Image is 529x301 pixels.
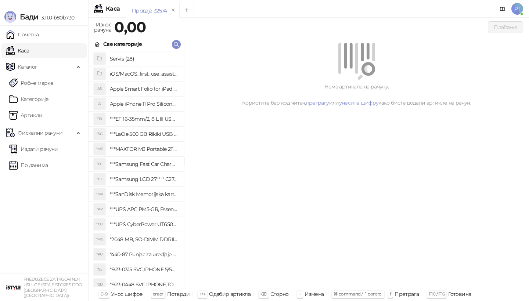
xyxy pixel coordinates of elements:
h4: """Samsung LCD 27"""" C27F390FHUXEN""" [110,173,178,185]
h4: "923-0315 SVC,IPHONE 5/5S BATTERY REMOVAL TRAY Držač za iPhone sa kojim se otvara display [110,264,178,275]
span: Бади [20,12,38,21]
span: ↑/↓ [199,291,205,297]
span: + [299,291,301,297]
div: "MP [94,143,105,155]
div: "AP [94,203,105,215]
a: ArtikliАртикли [9,108,43,123]
div: Унос шифре [111,289,143,299]
h4: """EF 16-35mm/2, 8 L III USM""" [110,113,178,125]
h4: """Samsung Fast Car Charge Adapter, brzi auto punja_, boja crna""" [110,158,178,170]
div: "5G [94,128,105,140]
div: Износ рачуна [93,20,113,35]
a: Категорије [9,92,49,106]
span: PT [511,3,523,15]
div: Готовина [448,289,471,299]
span: 3.11.0-b80b730 [38,14,74,21]
div: "18 [94,113,105,125]
span: F10 / F16 [429,291,445,297]
span: ⌫ [260,291,266,297]
div: Сторно [270,289,289,299]
button: Add tab [179,3,194,18]
h4: """LaCie 500 GB Rikiki USB 3.0 / Ultra Compact & Resistant aluminum / USB 3.0 / 2.5""""""" [110,128,178,140]
h4: "440-87 Punjac za uredjaje sa micro USB portom 4/1, Stand." [110,249,178,260]
small: PREDUZEĆE ZA TRGOVINU I USLUGE ISTYLE STORES DOO [GEOGRAPHIC_DATA] ([GEOGRAPHIC_DATA]) [24,277,82,298]
a: Каса [6,43,29,58]
div: "MK [94,188,105,200]
h4: "2048 MB, SO-DIMM DDRII, 667 MHz, Napajanje 1,8 0,1 V, Latencija CL5" [110,233,178,245]
div: AI [94,98,105,110]
div: Продаја 32574 [132,7,167,15]
div: Нема артикала на рачуну. Користите бар код читач, или како бисте додали артикле на рачун. [193,83,520,107]
a: претрагу [306,99,329,106]
a: унесите шифру [339,99,379,106]
img: Logo [4,11,16,23]
img: 64x64-companyLogo-77b92cf4-9946-4f36-9751-bf7bb5fd2c7d.png [6,280,21,295]
span: Фискални рачуни [18,126,62,140]
a: Робне марке [9,76,53,90]
button: remove [169,7,178,14]
div: "L2 [94,173,105,185]
div: Све категорије [103,40,142,48]
h4: """MAXTOR M3 Portable 2TB 2.5"""" crni eksterni hard disk HX-M201TCB/GM""" [110,143,178,155]
span: enter [153,291,163,297]
a: Документација [497,3,508,15]
div: AS [94,83,105,95]
a: По данима [9,158,48,173]
div: "MS [94,233,105,245]
span: f [390,291,391,297]
div: "PU [94,249,105,260]
h4: Apple iPhone 11 Pro Silicone Case - Black [110,98,178,110]
span: ⌘ command / ⌃ control [334,291,382,297]
a: Почетна [6,27,39,42]
div: "SD [94,279,105,290]
div: "FC [94,158,105,170]
div: "S5 [94,264,105,275]
h4: Servis (28) [110,53,178,65]
button: Плаћање [488,21,523,33]
div: "CU [94,218,105,230]
h4: iOS/MacOS_first_use_assistance (4) [110,68,178,80]
h4: """SanDisk Memorijska kartica 256GB microSDXC sa SD adapterom SDSQXA1-256G-GN6MA - Extreme PLUS, ... [110,188,178,200]
h4: "923-0448 SVC,IPHONE,TOURQUE DRIVER KIT .65KGF- CM Šrafciger " [110,279,178,290]
span: 0-9 [101,291,107,297]
h4: """UPS CyberPower UT650EG, 650VA/360W , line-int., s_uko, desktop""" [110,218,178,230]
div: Измена [305,289,324,299]
div: grid [89,51,184,287]
div: Каса [106,6,120,12]
span: Каталог [18,59,37,74]
a: Издати рачуни [9,142,58,156]
h4: Apple Smart Folio for iPad mini (A17 Pro) - Sage [110,83,178,95]
h4: """UPS APC PM5-GR, Essential Surge Arrest,5 utic_nica""" [110,203,178,215]
strong: 0,00 [114,18,146,36]
div: Претрага [395,289,419,299]
div: Одабир артикла [209,289,251,299]
div: Потврди [167,289,190,299]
